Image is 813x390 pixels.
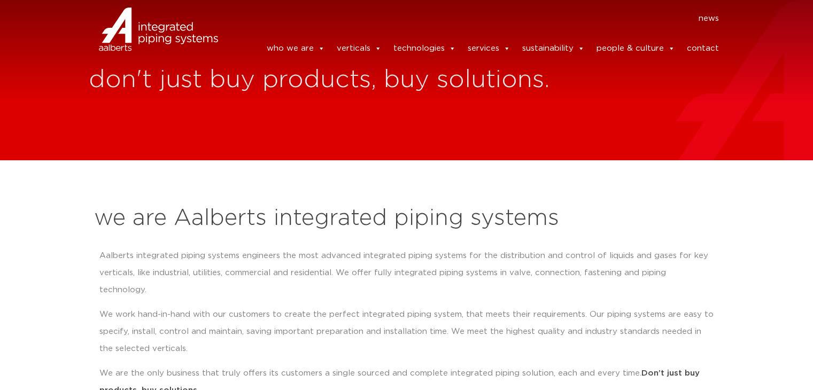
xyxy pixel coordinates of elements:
a: people & culture [597,38,675,59]
p: Aalberts integrated piping systems engineers the most advanced integrated piping systems for the ... [99,247,714,299]
a: news [699,10,719,27]
nav: Menu [234,10,719,27]
a: services [468,38,510,59]
h2: we are Aalberts integrated piping systems [94,206,719,231]
a: verticals [337,38,382,59]
a: technologies [393,38,456,59]
p: We work hand-in-hand with our customers to create the perfect integrated piping system, that meet... [99,306,714,357]
a: contact [687,38,719,59]
a: sustainability [522,38,585,59]
a: who we are [267,38,325,59]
